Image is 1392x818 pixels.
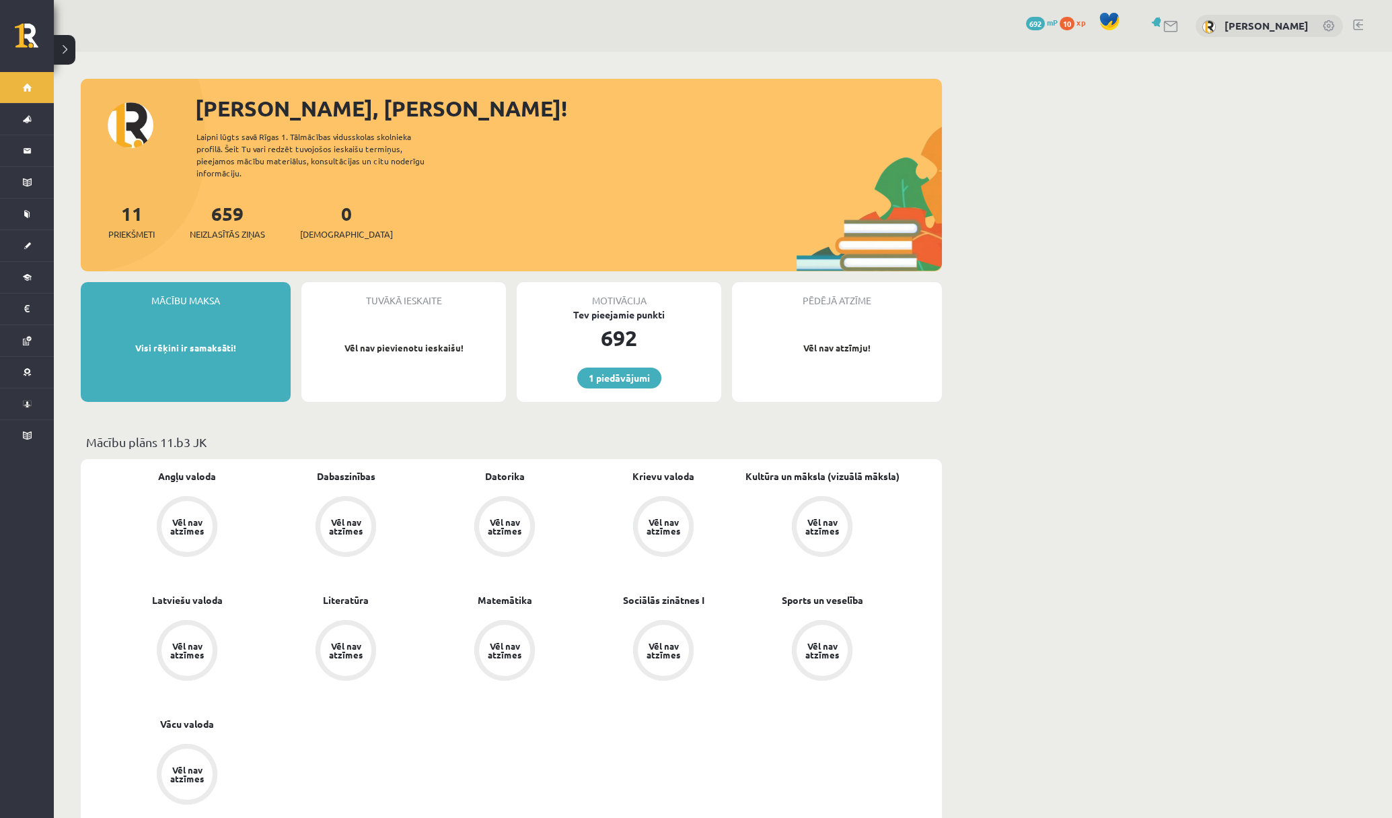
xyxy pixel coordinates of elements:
div: Pēdējā atzīme [732,282,942,308]
a: Sports un veselība [782,593,863,607]
a: Vēl nav atzīmes [584,620,743,683]
span: [DEMOGRAPHIC_DATA] [300,228,393,241]
a: Vēl nav atzīmes [108,620,266,683]
p: Vēl nav pievienotu ieskaišu! [308,341,499,355]
a: Matemātika [478,593,532,607]
a: Angļu valoda [158,469,216,483]
p: Vēl nav atzīmju! [739,341,935,355]
a: 10 xp [1060,17,1092,28]
span: 10 [1060,17,1074,30]
div: Vēl nav atzīmes [803,518,841,535]
div: 692 [517,322,721,354]
a: Vēl nav atzīmes [108,744,266,807]
a: 1 piedāvājumi [577,368,661,388]
a: Vēl nav atzīmes [743,620,902,683]
span: 692 [1026,17,1045,30]
a: Vēl nav atzīmes [266,620,425,683]
span: xp [1076,17,1085,28]
div: Vēl nav atzīmes [168,518,206,535]
p: Visi rēķini ir samaksāti! [87,341,284,355]
div: Vēl nav atzīmes [645,642,682,659]
div: Motivācija [517,282,721,308]
div: Tuvākā ieskaite [301,282,506,308]
span: Priekšmeti [108,228,155,241]
a: Vēl nav atzīmes [266,496,425,559]
a: Rīgas 1. Tālmācības vidusskola [15,24,54,57]
div: Vēl nav atzīmes [486,518,523,535]
img: Ivo Liepiņš [1202,20,1216,34]
div: Vēl nav atzīmes [168,765,206,783]
div: Vēl nav atzīmes [327,642,365,659]
div: Vēl nav atzīmes [803,642,841,659]
a: Vēl nav atzīmes [108,496,266,559]
div: Vēl nav atzīmes [645,518,682,535]
a: 659Neizlasītās ziņas [190,201,265,241]
a: Kultūra un māksla (vizuālā māksla) [745,469,900,483]
a: 11Priekšmeti [108,201,155,241]
a: 0[DEMOGRAPHIC_DATA] [300,201,393,241]
a: Dabaszinības [317,469,375,483]
div: Vēl nav atzīmes [327,518,365,535]
a: [PERSON_NAME] [1224,19,1309,32]
span: mP [1047,17,1058,28]
div: Vēl nav atzīmes [486,642,523,659]
a: Vācu valoda [160,717,214,731]
div: Mācību maksa [81,282,291,308]
a: Vēl nav atzīmes [743,496,902,559]
div: [PERSON_NAME], [PERSON_NAME]! [195,92,942,125]
a: Vēl nav atzīmes [425,620,584,683]
p: Mācību plāns 11.b3 JK [86,433,937,451]
a: Vēl nav atzīmes [584,496,743,559]
a: Datorika [485,469,525,483]
div: Laipni lūgts savā Rīgas 1. Tālmācības vidusskolas skolnieka profilā. Šeit Tu vari redzēt tuvojošo... [196,131,448,179]
a: Vēl nav atzīmes [425,496,584,559]
a: Literatūra [323,593,369,607]
a: Latviešu valoda [152,593,223,607]
span: Neizlasītās ziņas [190,228,265,241]
a: 692 mP [1026,17,1058,28]
a: Krievu valoda [632,469,694,483]
a: Sociālās zinātnes I [623,593,704,607]
div: Tev pieejamie punkti [517,308,721,322]
div: Vēl nav atzīmes [168,642,206,659]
